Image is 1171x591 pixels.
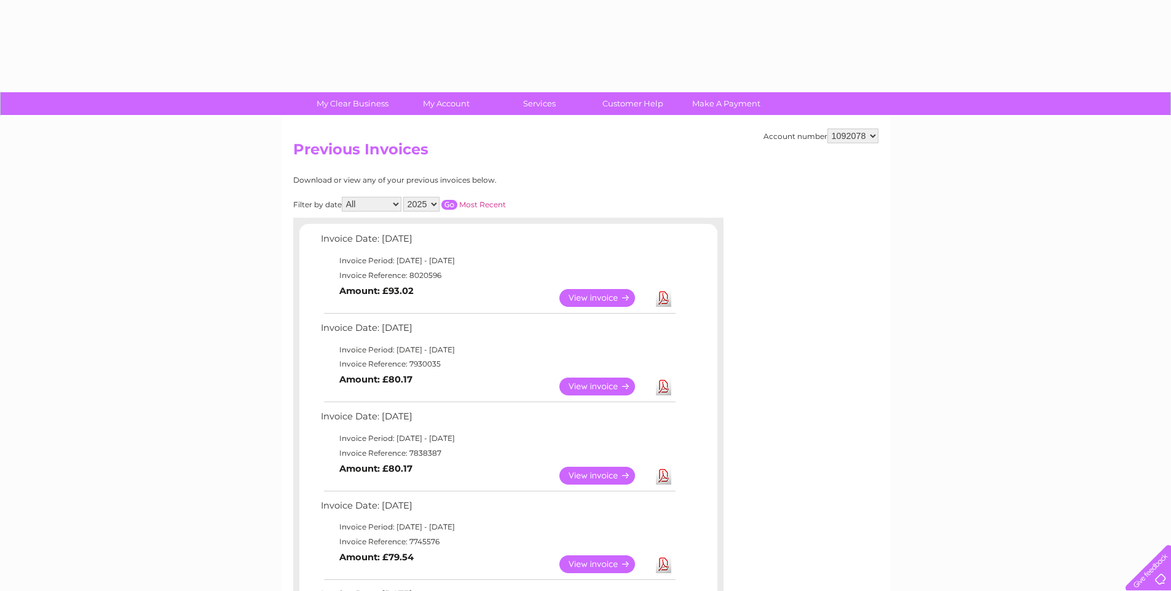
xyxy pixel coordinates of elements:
[318,231,677,253] td: Invoice Date: [DATE]
[489,92,590,115] a: Services
[293,197,616,212] div: Filter by date
[318,408,677,431] td: Invoice Date: [DATE]
[676,92,777,115] a: Make A Payment
[582,92,684,115] a: Customer Help
[318,268,677,283] td: Invoice Reference: 8020596
[459,200,506,209] a: Most Recent
[656,467,671,485] a: Download
[559,555,650,573] a: View
[656,555,671,573] a: Download
[318,431,677,446] td: Invoice Period: [DATE] - [DATE]
[395,92,497,115] a: My Account
[318,253,677,268] td: Invoice Period: [DATE] - [DATE]
[763,129,878,143] div: Account number
[656,289,671,307] a: Download
[339,285,414,296] b: Amount: £93.02
[559,289,650,307] a: View
[302,92,403,115] a: My Clear Business
[318,520,677,534] td: Invoice Period: [DATE] - [DATE]
[318,498,677,520] td: Invoice Date: [DATE]
[559,467,650,485] a: View
[318,343,677,357] td: Invoice Period: [DATE] - [DATE]
[318,357,677,371] td: Invoice Reference: 7930035
[293,176,616,184] div: Download or view any of your previous invoices below.
[559,378,650,395] a: View
[293,141,878,164] h2: Previous Invoices
[318,446,677,461] td: Invoice Reference: 7838387
[339,374,412,385] b: Amount: £80.17
[318,320,677,343] td: Invoice Date: [DATE]
[656,378,671,395] a: Download
[339,552,414,563] b: Amount: £79.54
[318,534,677,549] td: Invoice Reference: 7745576
[339,463,412,474] b: Amount: £80.17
